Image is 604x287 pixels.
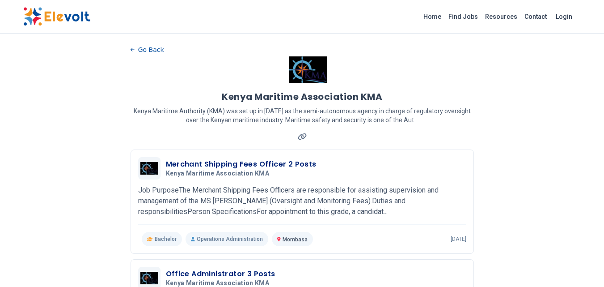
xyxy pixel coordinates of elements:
[131,43,164,56] button: Go Back
[289,56,327,83] img: Kenya Maritime Association KMA
[166,269,275,279] h3: Office Administrator 3 Posts
[283,236,308,243] span: Mombasa
[166,159,317,170] h3: Merchant Shipping Fees Officer 2 Posts
[23,7,90,26] img: Elevolt
[482,9,521,24] a: Resources
[420,9,445,24] a: Home
[138,185,466,217] p: Job PurposeThe Merchant Shipping Fees Officers are responsible for assisting supervision and mana...
[445,9,482,24] a: Find Jobs
[521,9,550,24] a: Contact
[140,272,158,284] img: Kenya Maritime Association KMA
[186,232,268,246] p: Operations Administration
[166,170,270,178] span: Kenya Maritime Association KMA
[451,236,466,243] p: [DATE]
[155,236,177,243] span: Bachelor
[550,8,578,26] a: Login
[140,162,158,175] img: Kenya Maritime Association KMA
[222,90,382,103] h1: Kenya Maritime Association KMA
[138,157,466,246] a: Kenya Maritime Association KMAMerchant Shipping Fees Officer 2 PostsKenya Maritime Association KM...
[131,107,474,124] p: Kenya Maritime Authority (KMA) was set up in [DATE] as the semi-autonomous agency in charge of re...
